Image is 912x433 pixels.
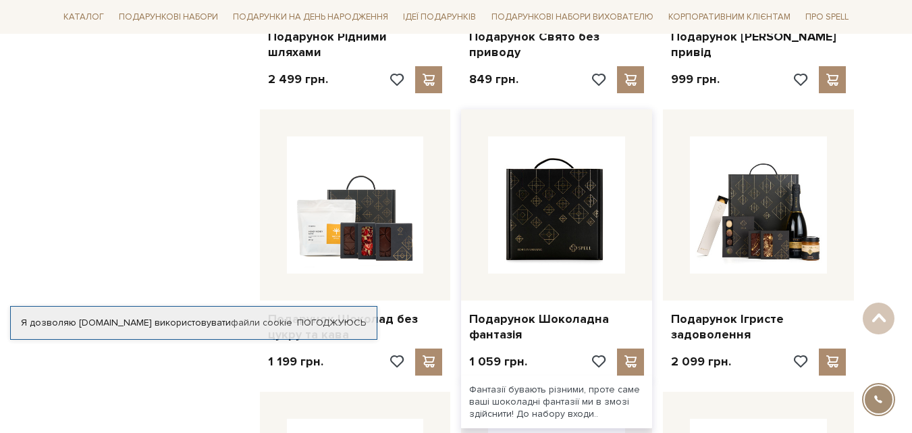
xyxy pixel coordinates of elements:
[469,29,644,61] a: Подарунок Свято без приводу
[469,354,527,370] p: 1 059 грн.
[113,7,223,28] a: Подарункові набори
[398,7,481,28] a: Ідеї подарунків
[671,354,731,370] p: 2 099 грн.
[469,72,518,87] p: 849 грн.
[800,7,854,28] a: Про Spell
[268,29,443,61] a: Подарунок Рідними шляхами
[671,29,846,61] a: Подарунок [PERSON_NAME] привід
[58,7,109,28] a: Каталог
[671,72,720,87] p: 999 грн.
[488,136,625,274] img: Подарунок Шоколадна фантазія
[268,354,323,370] p: 1 199 грн.
[11,317,377,329] div: Я дозволяю [DOMAIN_NAME] використовувати
[663,5,796,28] a: Корпоративним клієнтам
[231,317,292,328] a: файли cookie
[268,72,328,87] p: 2 499 грн.
[486,5,659,28] a: Подарункові набори вихователю
[671,311,846,343] a: Подарунок Ігристе задоволення
[461,376,652,429] div: Фантазії бувають різними, проте саме ваші шоколадні фантазії ми в змозі здійснити! До набору входи..
[297,317,366,329] a: Погоджуюсь
[227,7,394,28] a: Подарунки на День народження
[469,311,644,343] a: Подарунок Шоколадна фантазія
